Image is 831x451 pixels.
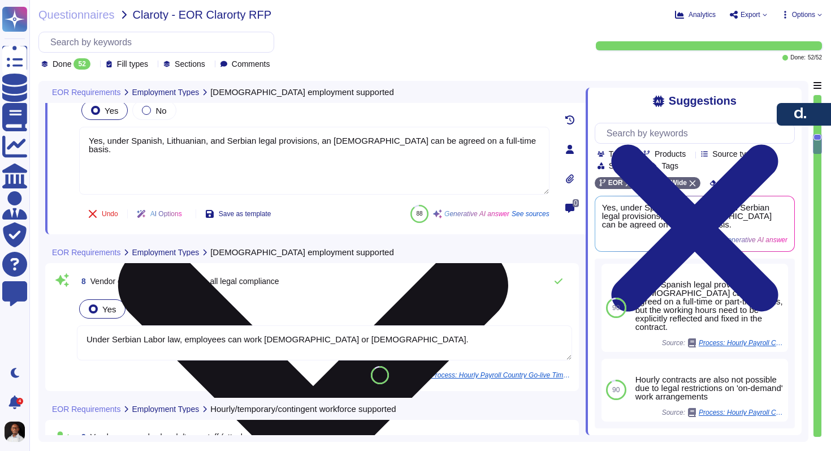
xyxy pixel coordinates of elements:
[175,60,205,68] span: Sections
[699,409,784,416] span: Process: Hourly Payroll Country Go-live Timeline .pdf
[77,433,86,441] span: 9
[155,106,166,115] span: No
[5,422,25,442] img: user
[417,211,423,217] span: 88
[612,304,620,311] span: 90
[132,248,199,256] span: Employment Types
[52,88,120,96] span: EOR Requirements
[16,398,23,405] div: 4
[133,9,272,20] span: Claroty - EOR Clarorty RFP
[79,127,549,195] textarea: Yes, under Spanish, Lithuanian, and Serbian legal provisions, an [DEMOGRAPHIC_DATA] can be agreed...
[45,32,274,52] input: Search by keywords
[77,277,86,285] span: 8
[232,60,270,68] span: Comments
[790,55,806,61] span: Done:
[38,9,115,20] span: Questionnaires
[105,106,118,115] span: Yes
[210,248,394,256] span: [DEMOGRAPHIC_DATA] employment supported
[573,199,579,207] span: 0
[132,405,199,413] span: Employment Types
[662,408,784,417] span: Source:
[635,375,784,401] div: Hourly contracts are also not possible due to legal restrictions on 'on-demand' work arrangements
[117,60,148,68] span: Fill types
[689,11,716,18] span: Analytics
[601,123,794,143] input: Search by keywords
[377,372,383,378] span: 88
[210,405,396,413] span: Hourly/temporary/contingent workforce supported
[675,10,716,19] button: Analytics
[73,58,90,70] div: 52
[2,419,33,444] button: user
[52,248,120,256] span: EOR Requirements
[77,325,572,360] textarea: Under Serbian Labor law, employees can work [DEMOGRAPHIC_DATA] or [DEMOGRAPHIC_DATA].
[53,60,71,68] span: Done
[612,386,620,393] span: 90
[808,55,822,61] span: 52 / 52
[52,405,120,413] span: EOR Requirements
[792,11,815,18] span: Options
[210,88,394,96] span: [DEMOGRAPHIC_DATA] employment supported
[741,11,760,18] span: Export
[132,88,199,96] span: Employment Types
